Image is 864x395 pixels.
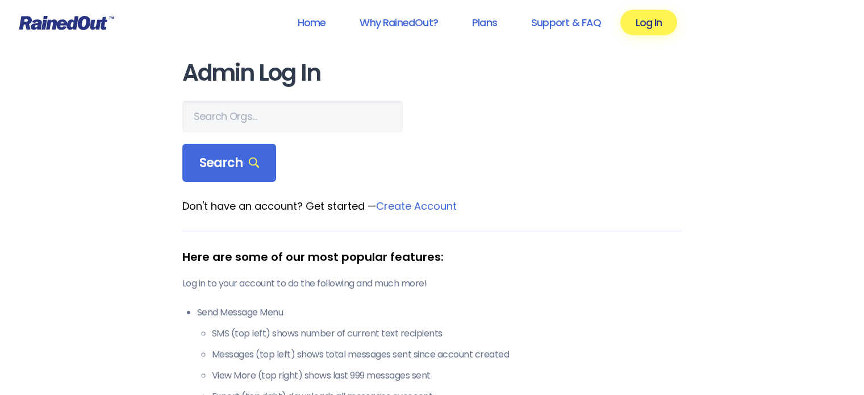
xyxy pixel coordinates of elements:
[199,155,260,171] span: Search
[376,199,457,213] a: Create Account
[182,144,277,182] div: Search
[282,10,340,35] a: Home
[182,60,682,86] h1: Admin Log In
[182,248,682,265] div: Here are some of our most popular features:
[182,101,403,132] input: Search Orgs…
[212,348,682,361] li: Messages (top left) shows total messages sent since account created
[212,369,682,382] li: View More (top right) shows last 999 messages sent
[212,327,682,340] li: SMS (top left) shows number of current text recipients
[516,10,616,35] a: Support & FAQ
[457,10,512,35] a: Plans
[620,10,677,35] a: Log In
[182,277,682,290] p: Log in to your account to do the following and much more!
[345,10,453,35] a: Why RainedOut?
